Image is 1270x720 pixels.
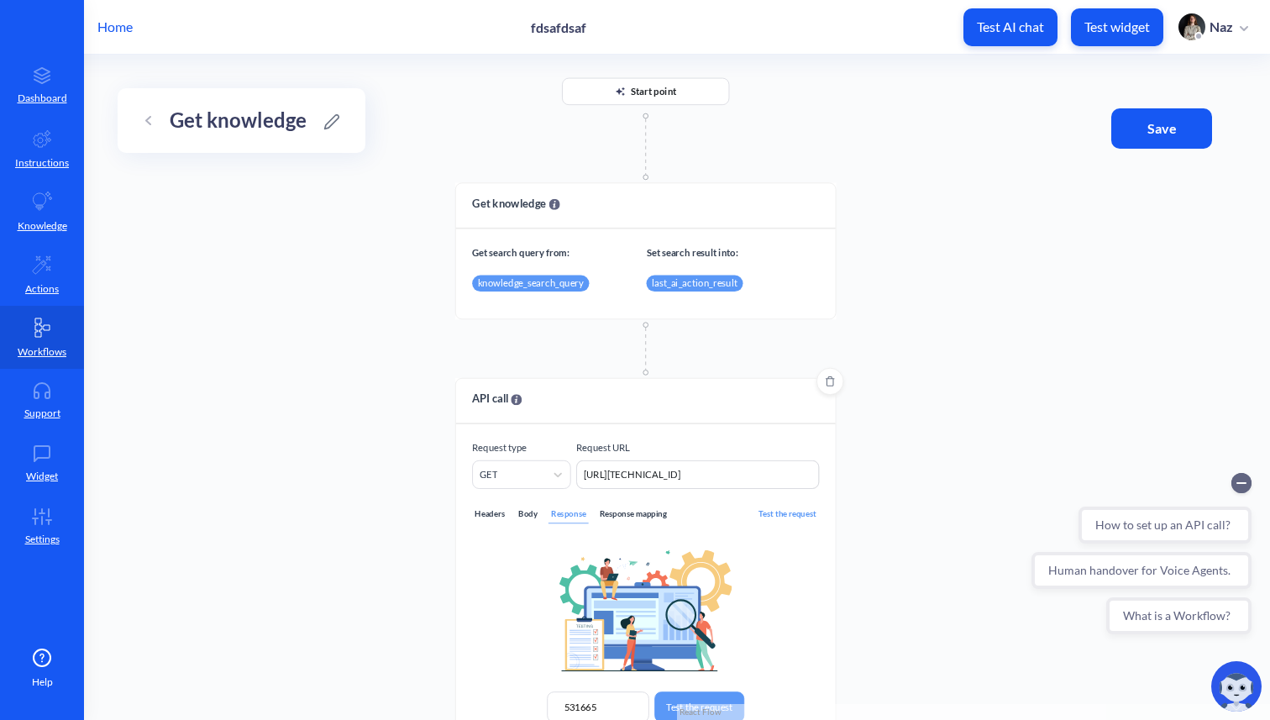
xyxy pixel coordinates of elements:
span: Save [1123,119,1200,138]
p: Home [97,17,133,37]
button: Human handover for Voice Agents. [6,89,226,126]
p: Test AI chat [977,18,1044,35]
p: Get search query from: [472,245,639,260]
div: GET [480,467,497,481]
a: React Flow attribution [680,707,722,717]
button: Test AI chat [963,8,1057,46]
span: Help [32,675,53,690]
img: copilot-icon.svg [1211,661,1262,712]
button: What is a Workflow? [81,134,226,171]
button: Save [1111,108,1212,149]
div: last_ai_action_result [647,276,743,292]
div: Headers [472,505,507,523]
p: fdsafdsaf [531,19,586,35]
p: Test widget [1084,18,1150,35]
div: Start point [631,78,676,105]
div: Body [516,505,540,523]
span: API call [472,390,522,406]
img: request [559,550,732,671]
span: Get knowledge [472,195,559,211]
p: Instructions [15,155,69,171]
div: Start point [455,78,837,124]
p: Request type [472,440,570,455]
p: Support [24,406,60,421]
button: How to set up an API call? [53,44,226,81]
p: Widget [26,469,58,484]
p: Settings [25,532,60,547]
p: Workflows [18,344,66,360]
button: Collapse conversation starters [206,10,226,30]
div: knowledge_search_query [472,276,589,292]
div: Response [548,505,589,523]
button: Delete [816,368,843,395]
p: Naz [1210,18,1233,36]
p: Dashboard [18,91,67,106]
p: Request URL [576,440,819,455]
p: Knowledge [18,218,67,234]
button: Test widget [1071,8,1163,46]
textarea: [URL][TECHNICAL_ID] [576,460,819,489]
p: Actions [25,281,59,297]
p: Set search result into: [647,245,814,260]
div: Response mapping [596,505,669,523]
button: user photoNaz [1170,12,1257,42]
div: Get knowledgeGet search query from:Set search result into:knowledge_search_querylast_ai_action_re... [455,182,837,319]
img: user photo [1178,13,1205,40]
h3: Get knowledge [170,108,307,133]
div: Test the request [756,505,819,523]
